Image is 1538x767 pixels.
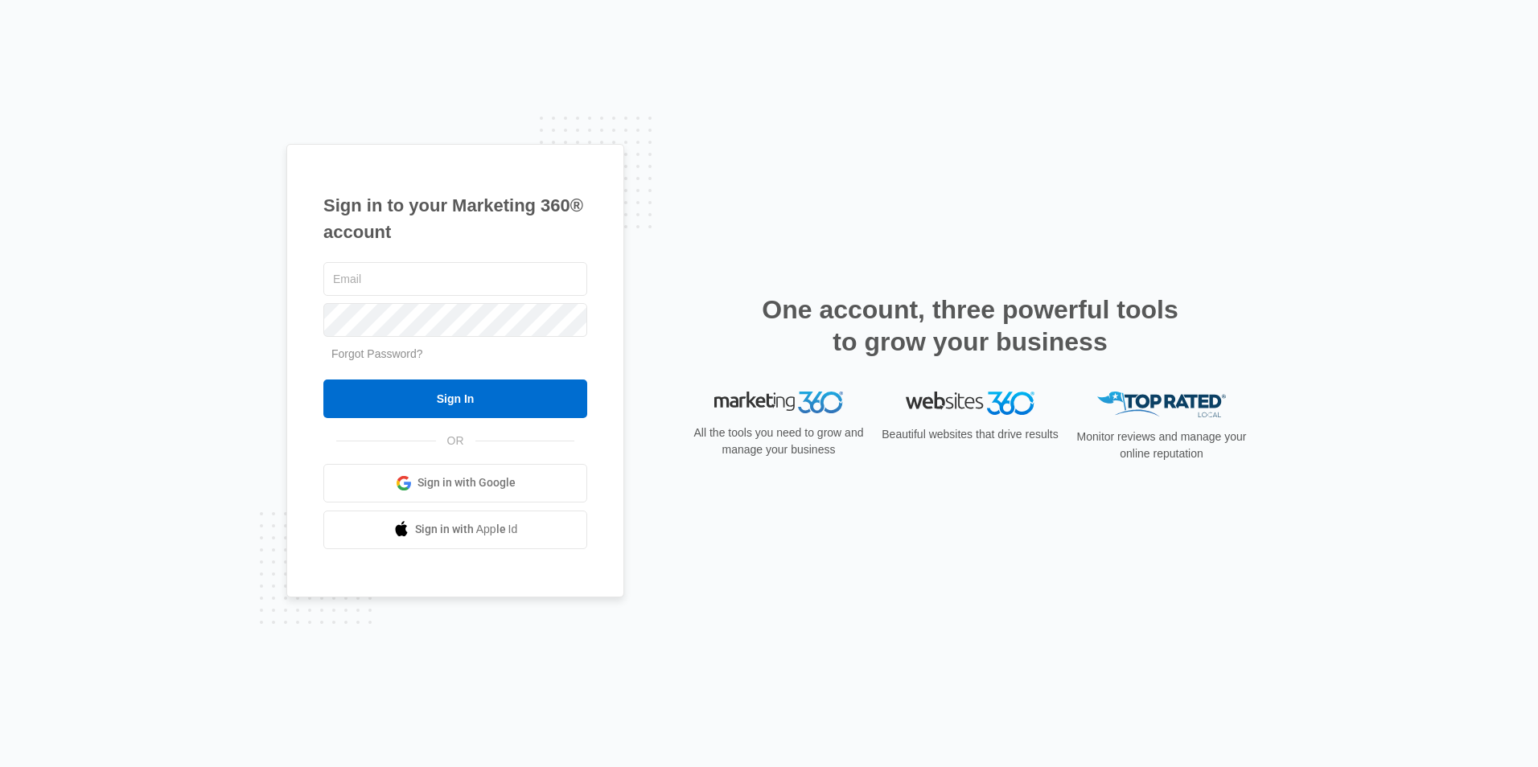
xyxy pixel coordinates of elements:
[415,521,518,538] span: Sign in with Apple Id
[323,379,587,418] input: Sign In
[331,347,423,360] a: Forgot Password?
[689,425,869,458] p: All the tools you need to grow and manage your business
[906,392,1034,415] img: Websites 360
[436,433,475,449] span: OR
[714,392,843,414] img: Marketing 360
[323,262,587,296] input: Email
[1097,392,1226,418] img: Top Rated Local
[323,192,587,245] h1: Sign in to your Marketing 360® account
[323,464,587,502] a: Sign in with Google
[880,426,1060,443] p: Beautiful websites that drive results
[323,511,587,549] a: Sign in with Apple Id
[757,293,1183,358] h2: One account, three powerful tools to grow your business
[417,474,516,491] span: Sign in with Google
[1071,429,1252,462] p: Monitor reviews and manage your online reputation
